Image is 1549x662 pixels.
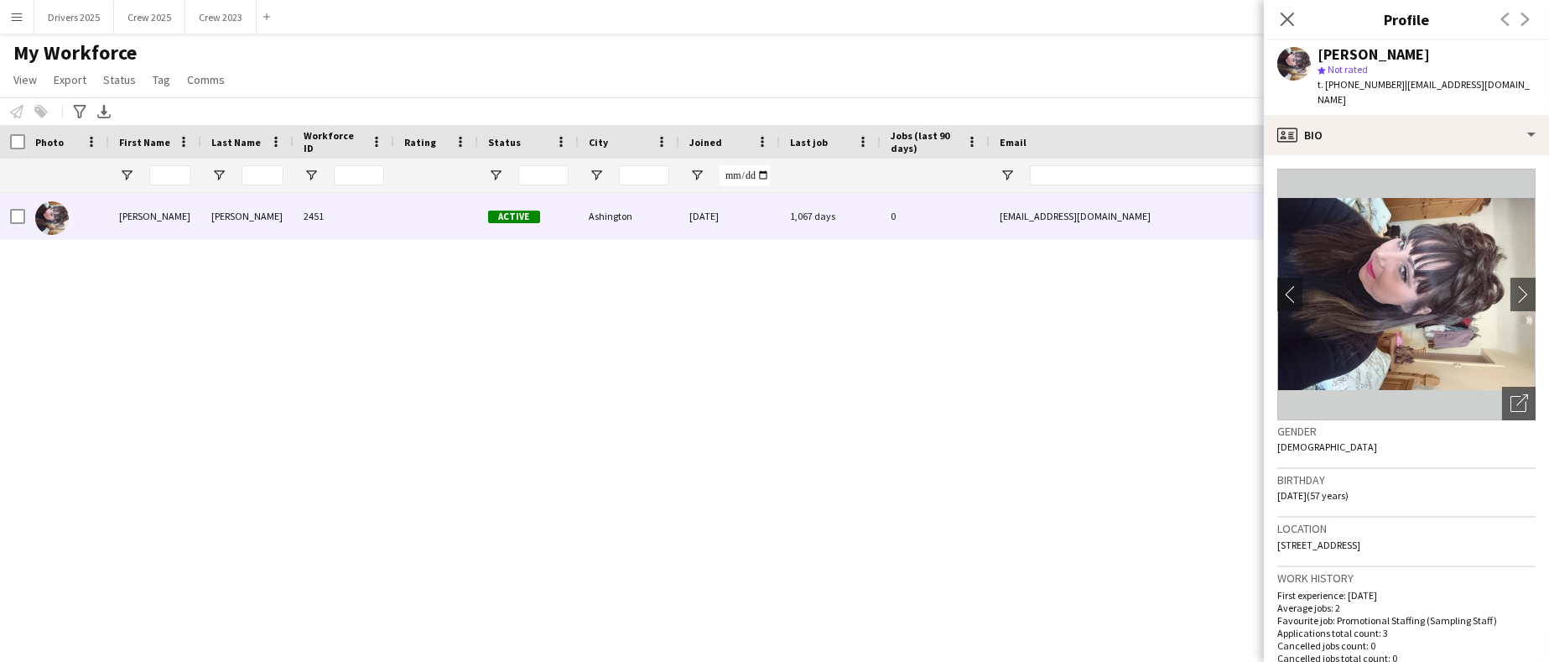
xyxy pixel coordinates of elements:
[689,136,722,149] span: Joined
[96,69,143,91] a: Status
[119,168,134,183] button: Open Filter Menu
[7,69,44,91] a: View
[180,69,231,91] a: Comms
[1277,489,1349,502] span: [DATE] (57 years)
[35,136,64,149] span: Photo
[109,193,201,239] div: [PERSON_NAME]
[149,165,191,185] input: First Name Filter Input
[881,193,990,239] div: 0
[1502,387,1536,420] div: Open photos pop-in
[201,193,294,239] div: [PERSON_NAME]
[679,193,780,239] div: [DATE]
[1030,165,1315,185] input: Email Filter Input
[1277,602,1536,614] p: Average jobs: 2
[1277,521,1536,536] h3: Location
[146,69,177,91] a: Tag
[1277,639,1536,652] p: Cancelled jobs count: 0
[70,102,90,122] app-action-btn: Advanced filters
[114,1,185,34] button: Crew 2025
[103,72,136,87] span: Status
[242,165,283,185] input: Last Name Filter Input
[790,136,828,149] span: Last job
[990,193,1325,239] div: [EMAIL_ADDRESS][DOMAIN_NAME]
[1264,8,1549,30] h3: Profile
[1318,78,1530,106] span: | [EMAIL_ADDRESS][DOMAIN_NAME]
[294,193,394,239] div: 2451
[1277,424,1536,439] h3: Gender
[1328,63,1368,76] span: Not rated
[488,168,503,183] button: Open Filter Menu
[488,211,540,223] span: Active
[1318,78,1405,91] span: t. [PHONE_NUMBER]
[304,168,319,183] button: Open Filter Menu
[488,136,521,149] span: Status
[720,165,770,185] input: Joined Filter Input
[1277,169,1536,420] img: Crew avatar or photo
[518,165,569,185] input: Status Filter Input
[211,168,226,183] button: Open Filter Menu
[1277,440,1377,453] span: [DEMOGRAPHIC_DATA]
[13,40,137,65] span: My Workforce
[185,1,257,34] button: Crew 2023
[334,165,384,185] input: Workforce ID Filter Input
[589,168,604,183] button: Open Filter Menu
[187,72,225,87] span: Comms
[47,69,93,91] a: Export
[34,1,114,34] button: Drivers 2025
[1318,47,1430,62] div: [PERSON_NAME]
[119,136,170,149] span: First Name
[304,129,364,154] span: Workforce ID
[1277,571,1536,586] h3: Work history
[1277,627,1536,639] p: Applications total count: 3
[589,136,608,149] span: City
[35,201,69,235] img: laraine mctaggart
[1277,589,1536,602] p: First experience: [DATE]
[1277,539,1360,551] span: [STREET_ADDRESS]
[1000,136,1027,149] span: Email
[1000,168,1015,183] button: Open Filter Menu
[153,72,170,87] span: Tag
[13,72,37,87] span: View
[1264,115,1549,155] div: Bio
[94,102,114,122] app-action-btn: Export XLSX
[404,136,436,149] span: Rating
[579,193,679,239] div: Ashington
[891,129,959,154] span: Jobs (last 90 days)
[211,136,261,149] span: Last Name
[689,168,704,183] button: Open Filter Menu
[780,193,881,239] div: 1,067 days
[1277,472,1536,487] h3: Birthday
[619,165,669,185] input: City Filter Input
[1277,614,1536,627] p: Favourite job: Promotional Staffing (Sampling Staff)
[54,72,86,87] span: Export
